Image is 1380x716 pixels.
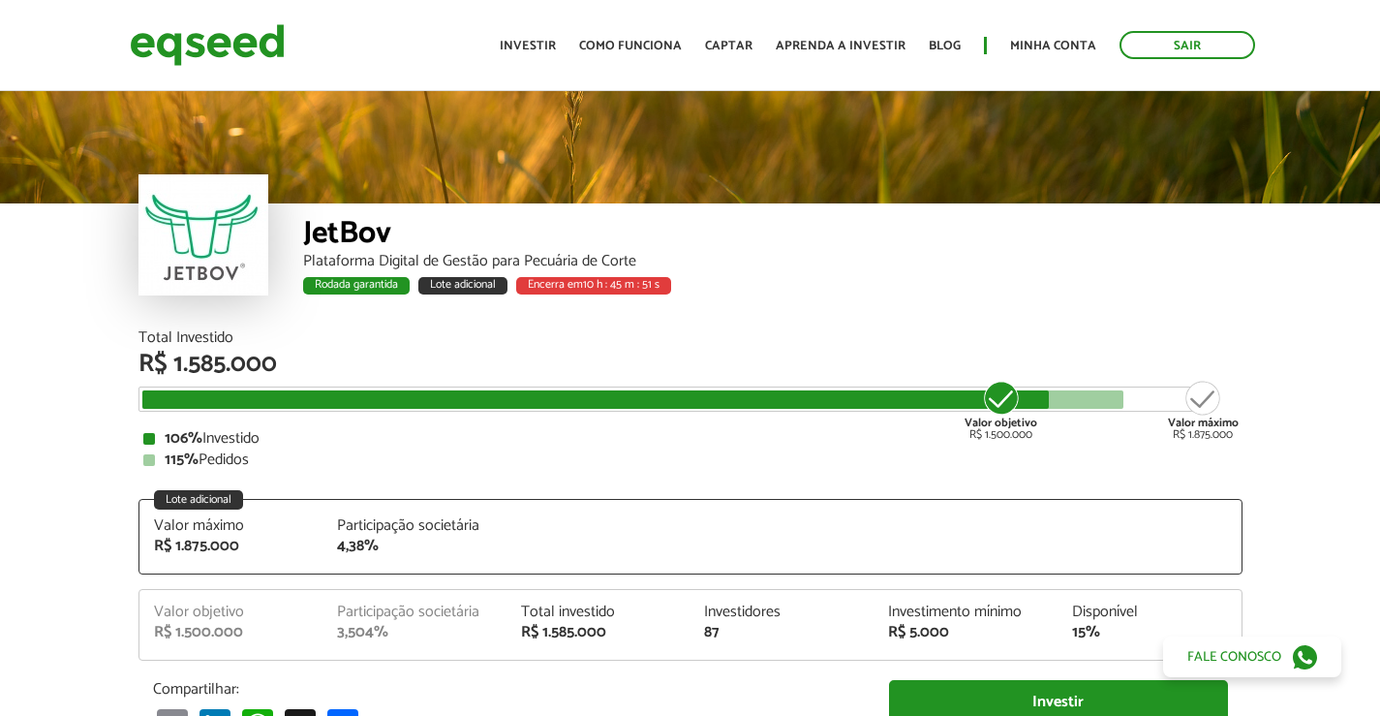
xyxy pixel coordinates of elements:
[154,518,309,534] div: Valor máximo
[705,40,752,52] a: Captar
[143,452,1238,468] div: Pedidos
[888,605,1043,620] div: Investimento mínimo
[1072,605,1227,620] div: Disponível
[1168,379,1239,441] div: R$ 1.875.000
[337,625,492,640] div: 3,504%
[130,19,285,71] img: EqSeed
[337,539,492,554] div: 4,38%
[138,330,1242,346] div: Total Investido
[303,218,1242,254] div: JetBov
[521,625,676,640] div: R$ 1.585.000
[521,605,676,620] div: Total investido
[1163,637,1341,677] a: Fale conosco
[1119,31,1255,59] a: Sair
[1168,414,1239,432] strong: Valor máximo
[138,352,1242,377] div: R$ 1.585.000
[165,425,202,451] strong: 106%
[303,254,1242,269] div: Plataforma Digital de Gestão para Pecuária de Corte
[154,605,309,620] div: Valor objetivo
[704,625,859,640] div: 87
[165,447,199,473] strong: 115%
[965,379,1037,441] div: R$ 1.500.000
[579,40,682,52] a: Como funciona
[143,431,1238,447] div: Investido
[1010,40,1096,52] a: Minha conta
[153,680,860,699] p: Compartilhar:
[516,277,671,295] div: Encerra em
[500,40,556,52] a: Investir
[1072,625,1227,640] div: 15%
[303,277,410,295] div: Rodada garantida
[704,605,859,620] div: Investidores
[965,414,1037,432] strong: Valor objetivo
[929,40,961,52] a: Blog
[888,625,1043,640] div: R$ 5.000
[154,539,309,554] div: R$ 1.875.000
[337,605,492,620] div: Participação societária
[583,275,659,294] span: 10 h : 45 m : 51 s
[337,518,492,534] div: Participação societária
[776,40,905,52] a: Aprenda a investir
[154,625,309,640] div: R$ 1.500.000
[154,490,243,510] div: Lote adicional
[418,277,507,295] div: Lote adicional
